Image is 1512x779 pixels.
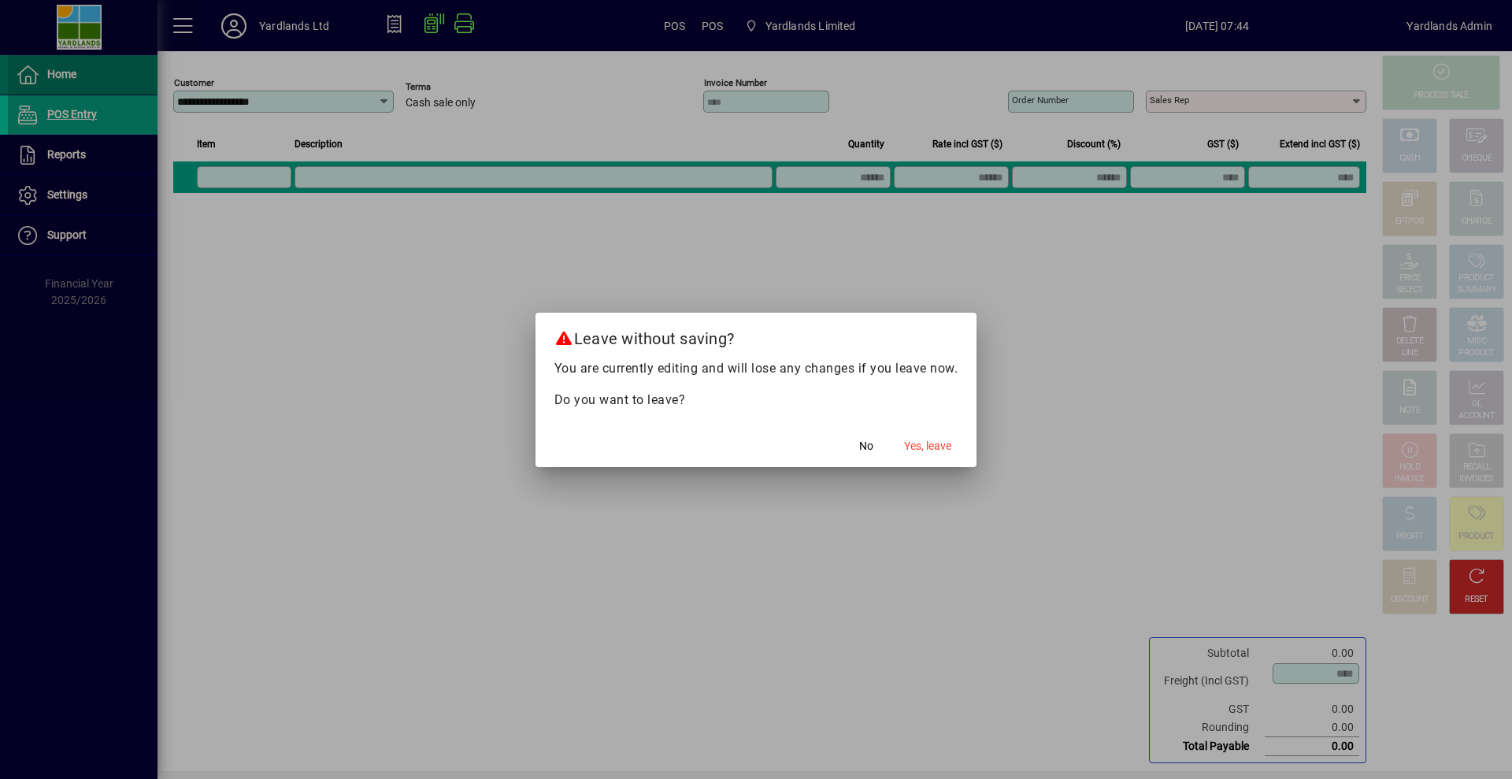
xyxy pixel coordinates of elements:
h2: Leave without saving? [535,313,977,358]
button: Yes, leave [898,432,958,461]
button: No [841,432,891,461]
p: Do you want to leave? [554,391,958,410]
span: Yes, leave [904,438,951,454]
p: You are currently editing and will lose any changes if you leave now. [554,359,958,378]
span: No [859,438,873,454]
